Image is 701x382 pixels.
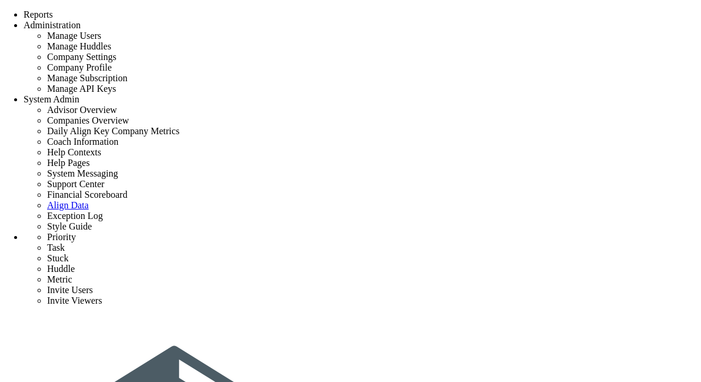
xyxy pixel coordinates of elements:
span: Company Settings [47,52,117,62]
span: Invite Users [47,285,93,295]
span: Support Center [47,179,104,189]
span: Style Guide [47,221,92,231]
span: Manage Users [47,31,101,41]
span: Reports [24,9,53,19]
span: Manage Subscription [47,73,127,83]
span: Priority [47,232,76,242]
span: Coach Information [47,137,118,147]
span: Administration [24,20,81,30]
span: Companies Overview [47,115,129,125]
span: Invite Viewers [47,295,102,305]
span: Manage API Keys [47,84,116,94]
span: Help Pages [47,158,89,168]
span: Stuck [47,253,68,263]
span: Task [47,243,65,253]
span: Financial Scoreboard [47,190,127,200]
span: Huddle [47,264,75,274]
span: Advisor Overview [47,105,117,115]
span: Manage Huddles [47,41,111,51]
a: Align Data [47,200,89,210]
span: System Messaging [47,168,118,178]
span: Exception Log [47,211,103,221]
span: Company Profile [47,62,112,72]
span: Help Contexts [47,147,101,157]
span: System Admin [24,94,79,104]
span: Metric [47,274,72,284]
span: Daily Align Key Company Metrics [47,126,180,136]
